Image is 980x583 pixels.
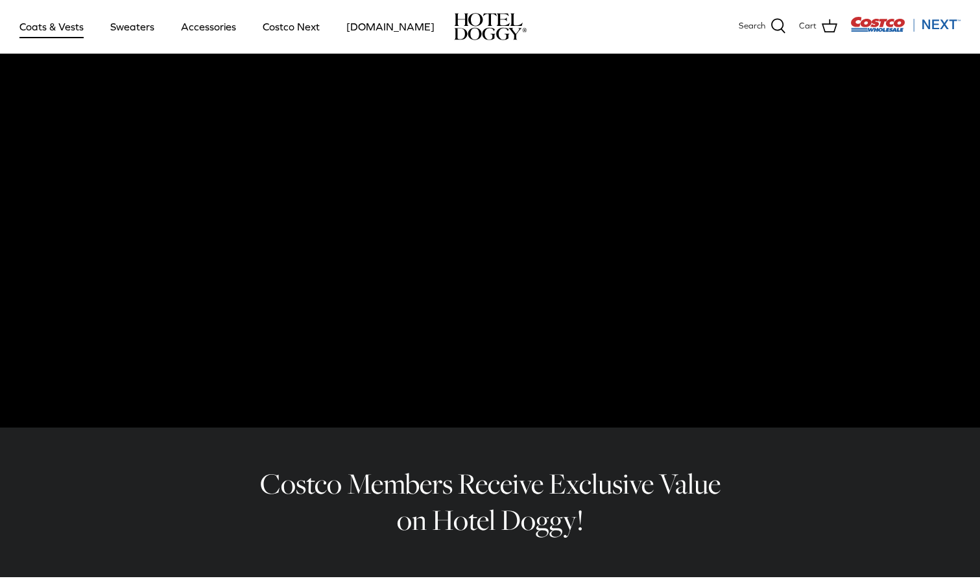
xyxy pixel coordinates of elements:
span: Search [739,19,765,33]
h2: Costco Members Receive Exclusive Value on Hotel Doggy! [250,466,730,539]
a: Costco Next [251,5,331,49]
a: Accessories [169,5,248,49]
a: Cart [799,18,837,35]
span: Cart [799,19,817,33]
a: Sweaters [99,5,166,49]
a: [DOMAIN_NAME] [335,5,446,49]
a: hoteldoggy.com hoteldoggycom [454,13,527,40]
img: Costco Next [850,16,961,32]
img: hoteldoggycom [454,13,527,40]
a: Search [739,18,786,35]
a: Coats & Vests [8,5,95,49]
a: Visit Costco Next [850,25,961,34]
